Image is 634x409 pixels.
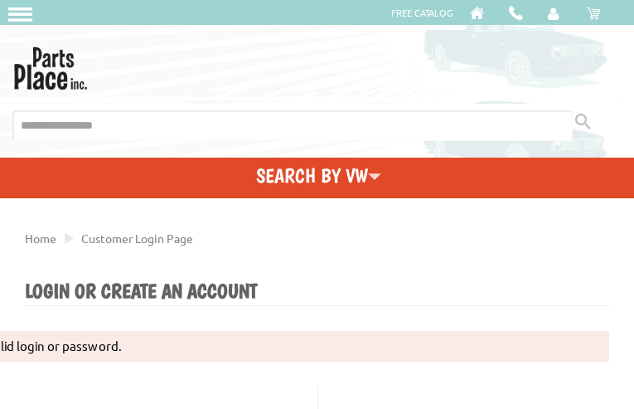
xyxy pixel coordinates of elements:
[81,231,193,246] a: Customer Login Page
[25,231,56,246] a: Home
[25,279,609,306] h1: Login or Create an Account
[12,41,89,90] img: Parts Place Inc!
[3,163,634,187] h4: Search by VW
